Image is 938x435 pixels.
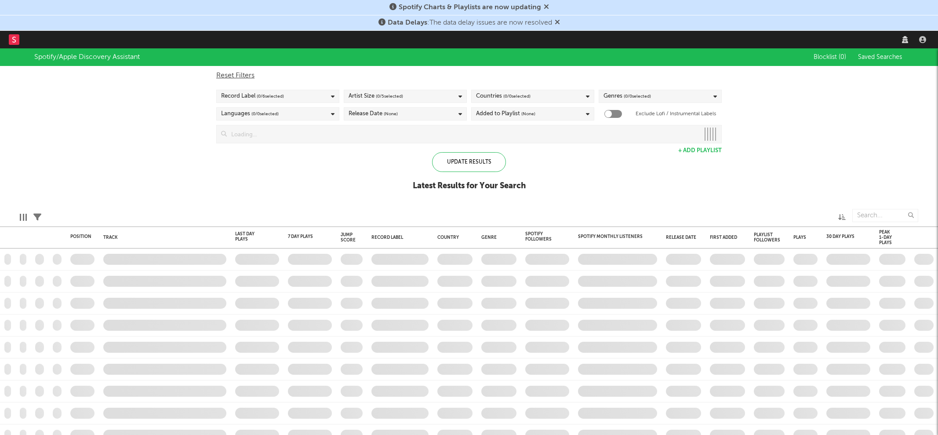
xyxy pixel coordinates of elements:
[476,109,535,119] div: Added to Playlist
[839,54,846,60] span: ( 0 )
[855,54,904,61] button: Saved Searches
[678,148,722,154] button: + Add Playlist
[555,19,560,26] span: Dismiss
[525,231,556,242] div: Spotify Followers
[413,181,526,191] div: Latest Results for Your Search
[20,205,27,230] div: Edit Columns
[754,232,780,243] div: Playlist Followers
[604,91,651,102] div: Genres
[399,4,541,11] span: Spotify Charts & Playlists are now updating
[666,235,697,240] div: Release Date
[710,235,741,240] div: First Added
[257,91,284,102] span: ( 0 / 6 selected)
[852,209,918,222] input: Search...
[544,4,549,11] span: Dismiss
[388,19,552,26] span: : The data delay issues are now resolved
[235,231,266,242] div: Last Day Plays
[521,109,535,119] span: (None)
[437,235,468,240] div: Country
[793,235,806,240] div: Plays
[34,52,140,62] div: Spotify/Apple Discovery Assistant
[251,109,279,119] span: ( 0 / 0 selected)
[826,234,857,239] div: 30 Day Plays
[70,234,91,239] div: Position
[288,234,319,239] div: 7 Day Plays
[432,152,506,172] div: Update Results
[578,234,644,239] div: Spotify Monthly Listeners
[33,205,41,230] div: Filters
[341,232,356,243] div: Jump Score
[636,109,716,119] label: Exclude Lofi / Instrumental Labels
[349,109,398,119] div: Release Date
[221,91,284,102] div: Record Label
[349,91,403,102] div: Artist Size
[814,54,846,60] span: Blocklist
[481,235,512,240] div: Genre
[879,230,892,245] div: Peak 1-Day Plays
[216,70,722,81] div: Reset Filters
[476,91,531,102] div: Countries
[371,235,424,240] div: Record Label
[227,125,699,143] input: Loading...
[858,54,904,60] span: Saved Searches
[624,91,651,102] span: ( 0 / 0 selected)
[503,91,531,102] span: ( 0 / 0 selected)
[221,109,279,119] div: Languages
[103,235,222,240] div: Track
[388,19,427,26] span: Data Delays
[384,109,398,119] span: (None)
[376,91,403,102] span: ( 0 / 5 selected)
